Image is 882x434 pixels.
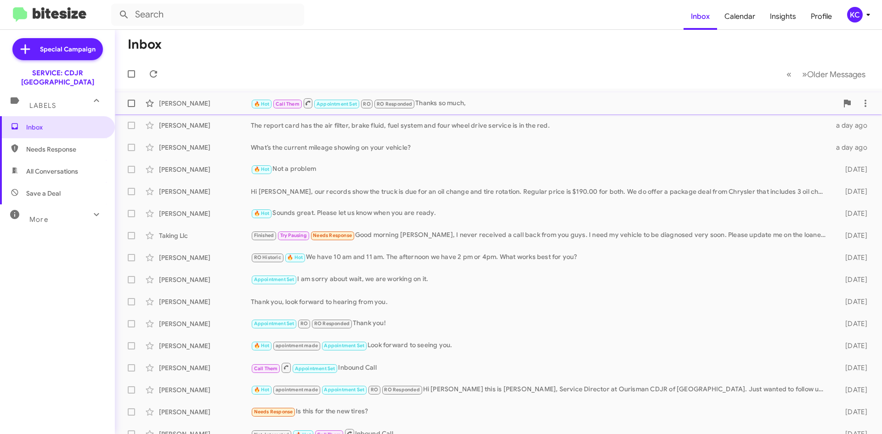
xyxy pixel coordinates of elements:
div: [DATE] [831,319,875,328]
div: [PERSON_NAME] [159,319,251,328]
span: 🔥 Hot [254,101,270,107]
span: apointment made [276,343,318,349]
a: Special Campaign [12,38,103,60]
div: Is this for the new tires? [251,406,831,417]
div: Inbound Call [251,362,831,373]
input: Search [111,4,304,26]
span: Needs Response [254,409,293,415]
div: [DATE] [831,363,875,372]
span: RO Historic [254,254,281,260]
span: Appointment Set [254,321,294,327]
div: Not a problem [251,164,831,175]
span: apointment made [276,387,318,393]
div: [PERSON_NAME] [159,209,251,218]
span: All Conversations [26,167,78,176]
div: Sounds great. Please let us know when you are ready. [251,208,831,219]
div: Good morning [PERSON_NAME], I never received a call back from you guys. I need my vehicle to be d... [251,230,831,241]
div: [DATE] [831,407,875,417]
div: a day ago [831,143,875,152]
span: RO Responded [384,387,419,393]
span: RO Responded [314,321,350,327]
span: RO [300,321,308,327]
a: Calendar [717,3,763,30]
div: Look forward to seeing you. [251,340,831,351]
span: Call Them [254,366,278,372]
nav: Page navigation example [781,65,871,84]
div: Thank you! [251,318,831,329]
span: Special Campaign [40,45,96,54]
span: Appointment Set [295,366,335,372]
span: » [802,68,807,80]
div: [DATE] [831,187,875,196]
div: [PERSON_NAME] [159,253,251,262]
a: Profile [803,3,839,30]
div: [DATE] [831,385,875,395]
span: Save a Deal [26,189,61,198]
div: [PERSON_NAME] [159,143,251,152]
div: [PERSON_NAME] [159,121,251,130]
div: [PERSON_NAME] [159,363,251,372]
div: [DATE] [831,253,875,262]
span: Appointment Set [324,343,364,349]
div: [PERSON_NAME] [159,385,251,395]
a: Insights [763,3,803,30]
span: 🔥 Hot [254,210,270,216]
span: Appointment Set [317,101,357,107]
div: [DATE] [831,231,875,240]
span: More [29,215,48,224]
span: RO Responded [377,101,412,107]
div: [DATE] [831,297,875,306]
span: Appointment Set [254,276,294,282]
div: [PERSON_NAME] [159,341,251,350]
div: [PERSON_NAME] [159,297,251,306]
div: [DATE] [831,275,875,284]
button: Previous [781,65,797,84]
div: [PERSON_NAME] [159,407,251,417]
span: Older Messages [807,69,865,79]
div: KC [847,7,863,23]
div: We have 10 am and 11 am. The afternoon we have 2 pm or 4pm. What works best for you? [251,252,831,263]
div: [PERSON_NAME] [159,99,251,108]
div: a day ago [831,121,875,130]
div: The report card has the air filter, brake fluid, fuel system and four wheel drive service is in t... [251,121,831,130]
span: Needs Response [313,232,352,238]
span: RO [371,387,378,393]
span: 🔥 Hot [254,387,270,393]
span: Needs Response [26,145,104,154]
div: What’s the current mileage showing on your vehicle? [251,143,831,152]
h1: Inbox [128,37,162,52]
div: [DATE] [831,165,875,174]
div: I am sorry about wait, we are working on it. [251,274,831,285]
button: KC [839,7,872,23]
a: Inbox [684,3,717,30]
div: [DATE] [831,209,875,218]
span: Call Them [276,101,300,107]
span: Finished [254,232,274,238]
span: Appointment Set [324,387,364,393]
div: Hi [PERSON_NAME] this is [PERSON_NAME], Service Director at Ourisman CDJR of [GEOGRAPHIC_DATA]. J... [251,384,831,395]
div: Taking Llc [159,231,251,240]
span: 🔥 Hot [254,166,270,172]
span: 🔥 Hot [254,343,270,349]
span: Try Pausing [280,232,307,238]
div: [PERSON_NAME] [159,275,251,284]
div: [PERSON_NAME] [159,187,251,196]
button: Next [797,65,871,84]
span: Inbox [26,123,104,132]
div: [DATE] [831,341,875,350]
span: RO [363,101,370,107]
div: Hi [PERSON_NAME], our records show the truck is due for an oil change and tire rotation. Regular ... [251,187,831,196]
span: 🔥 Hot [287,254,303,260]
div: Thanks so much, [251,97,838,109]
span: Labels [29,101,56,110]
div: Thank you, look forward to hearing from you. [251,297,831,306]
span: « [786,68,792,80]
div: [PERSON_NAME] [159,165,251,174]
